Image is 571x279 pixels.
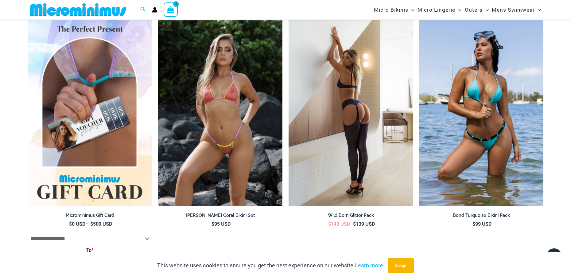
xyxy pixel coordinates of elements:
[164,2,178,17] a: View Shopping Cart, empty
[419,20,543,206] a: Bond Turquoise 312 Top 492 Bottom 02Bond Turquoise 312 Top 492 Bottom 03Bond Turquoise 312 Top 49...
[158,213,282,221] a: [PERSON_NAME] Coral Bikini Set
[158,20,282,206] a: Maya Sunkist Coral 309 Top 469 Bottom 02Maya Sunkist Coral 309 Top 469 Bottom 04Maya Sunkist Cora...
[419,213,543,221] a: Bond Turquoise Bikini Pack
[158,213,282,218] h2: [PERSON_NAME] Coral Bikini Set
[28,20,152,206] img: Featured Gift Card
[535,2,541,17] span: Menu Toggle
[472,221,475,227] span: $
[465,2,483,17] span: Outers
[28,213,152,218] h2: Microminimus Gift Card
[492,2,535,17] span: Mens Swimwear
[212,221,214,227] span: $
[355,262,383,269] a: Learn more
[472,221,491,227] bdi: 99 USD
[328,221,331,227] span: $
[28,213,152,221] a: Microminimus Gift Card
[152,7,157,13] a: Account icon link
[289,20,413,206] a: Wild Born Glitter Ink 1122 Top 605 Bottom 552 Tights 02Wild Born Glitter Ink 1122 Top 605 Bottom ...
[418,2,455,17] span: Micro Lingerie
[490,2,542,17] a: Mens SwimwearMenu ToggleMenu Toggle
[28,221,152,227] span: –
[289,20,413,206] img: Wild Born Glitter Ink 1122 Top 605 Bottom 552 Tights 05
[374,2,408,17] span: Micro Bikinis
[289,213,413,221] a: Wild Born Glitter Pack
[419,20,543,206] img: Bond Turquoise 312 Top 492 Bottom 02
[28,3,129,17] img: MM SHOP LOGO FLAT
[353,221,356,227] span: $
[455,2,461,17] span: Menu Toggle
[328,221,350,227] bdi: 143 USD
[388,258,414,273] button: Accept
[416,2,463,17] a: Micro LingerieMenu ToggleMenu Toggle
[419,213,543,218] h2: Bond Turquoise Bikini Pack
[289,213,413,218] h2: Wild Born Glitter Pack
[69,221,72,227] span: $
[69,221,85,227] bdi: 0 USD
[29,245,151,255] label: To
[212,221,231,227] bdi: 95 USD
[91,247,94,253] abbr: Required field
[140,6,146,14] a: Search icon link
[371,1,543,18] nav: Site Navigation
[463,2,490,17] a: OutersMenu ToggleMenu Toggle
[90,221,93,227] span: $
[483,2,489,17] span: Menu Toggle
[408,2,414,17] span: Menu Toggle
[157,261,383,270] p: This website uses cookies to ensure you get the best experience on our website.
[90,221,112,227] bdi: 500 USD
[372,2,416,17] a: Micro BikinisMenu ToggleMenu Toggle
[353,221,375,227] bdi: 139 USD
[158,20,282,206] img: Maya Sunkist Coral 309 Top 469 Bottom 02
